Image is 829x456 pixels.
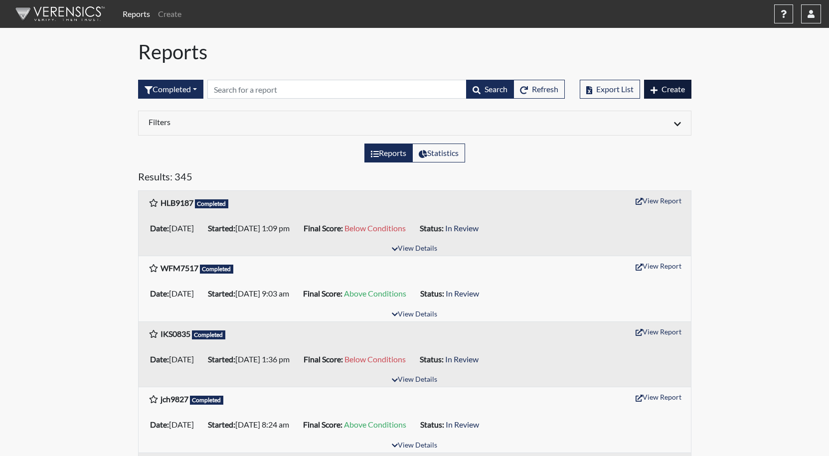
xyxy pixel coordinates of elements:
[420,420,444,429] b: Status:
[466,80,514,99] button: Search
[192,330,226,339] span: Completed
[304,354,343,364] b: Final Score:
[190,396,224,405] span: Completed
[344,354,406,364] span: Below Conditions
[303,289,342,298] b: Final Score:
[532,84,558,94] span: Refresh
[161,263,198,273] b: WFM7517
[146,417,204,433] li: [DATE]
[513,80,565,99] button: Refresh
[208,223,235,233] b: Started:
[138,40,691,64] h1: Reports
[150,289,169,298] b: Date:
[631,258,686,274] button: View Report
[446,289,479,298] span: In Review
[208,420,235,429] b: Started:
[344,223,406,233] span: Below Conditions
[119,4,154,24] a: Reports
[204,351,300,367] li: [DATE] 1:36 pm
[161,394,188,404] b: jch9827
[141,117,688,129] div: Click to expand/collapse filters
[364,144,413,162] label: View the list of reports
[644,80,691,99] button: Create
[207,80,467,99] input: Search by Registration ID, Interview Number, or Investigation Name.
[387,242,442,256] button: View Details
[150,223,169,233] b: Date:
[154,4,185,24] a: Create
[387,308,442,321] button: View Details
[146,351,204,367] li: [DATE]
[387,439,442,453] button: View Details
[161,329,190,338] b: IKS0835
[204,286,299,302] li: [DATE] 9:03 am
[150,354,169,364] b: Date:
[146,286,204,302] li: [DATE]
[420,354,444,364] b: Status:
[200,265,234,274] span: Completed
[631,389,686,405] button: View Report
[208,354,235,364] b: Started:
[445,223,479,233] span: In Review
[445,354,479,364] span: In Review
[138,80,203,99] div: Filter by interview status
[662,84,685,94] span: Create
[195,199,229,208] span: Completed
[208,289,235,298] b: Started:
[138,80,203,99] button: Completed
[149,117,407,127] h6: Filters
[420,289,444,298] b: Status:
[485,84,507,94] span: Search
[446,420,479,429] span: In Review
[412,144,465,162] label: View statistics about completed interviews
[344,420,406,429] span: Above Conditions
[631,324,686,339] button: View Report
[146,220,204,236] li: [DATE]
[344,289,406,298] span: Above Conditions
[580,80,640,99] button: Export List
[596,84,634,94] span: Export List
[204,220,300,236] li: [DATE] 1:09 pm
[204,417,299,433] li: [DATE] 8:24 am
[420,223,444,233] b: Status:
[138,170,691,186] h5: Results: 345
[631,193,686,208] button: View Report
[161,198,193,207] b: HLB9187
[304,223,343,233] b: Final Score:
[303,420,342,429] b: Final Score:
[387,373,442,387] button: View Details
[150,420,169,429] b: Date:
